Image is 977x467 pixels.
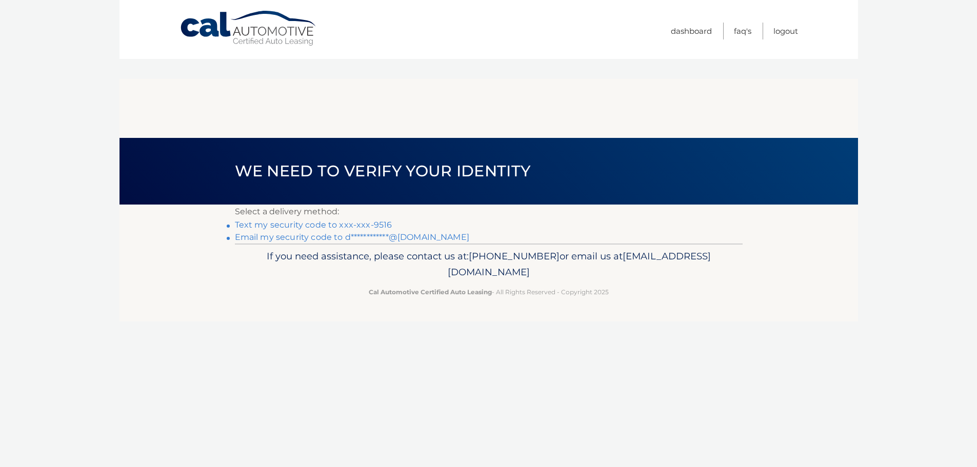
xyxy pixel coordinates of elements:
[734,23,751,39] a: FAQ's
[369,288,492,296] strong: Cal Automotive Certified Auto Leasing
[773,23,798,39] a: Logout
[242,287,736,297] p: - All Rights Reserved - Copyright 2025
[235,205,743,219] p: Select a delivery method:
[235,161,531,180] span: We need to verify your identity
[242,248,736,281] p: If you need assistance, please contact us at: or email us at
[180,10,318,47] a: Cal Automotive
[235,220,392,230] a: Text my security code to xxx-xxx-9516
[469,250,560,262] span: [PHONE_NUMBER]
[671,23,712,39] a: Dashboard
